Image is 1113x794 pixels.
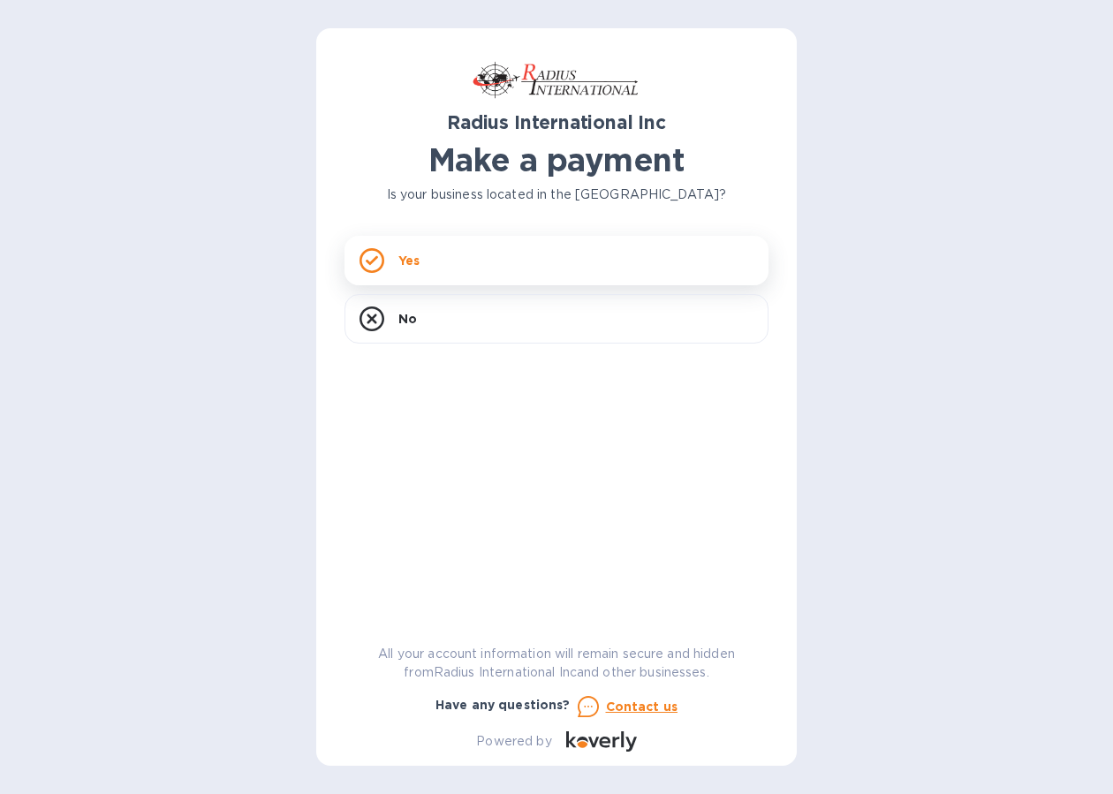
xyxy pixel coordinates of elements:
b: Radius International Inc [447,111,666,133]
p: Powered by [476,732,551,751]
p: No [398,310,417,328]
p: All your account information will remain secure and hidden from Radius International Inc and othe... [344,645,768,682]
u: Contact us [606,699,678,714]
h1: Make a payment [344,141,768,178]
p: Yes [398,252,420,269]
b: Have any questions? [435,698,571,712]
p: Is your business located in the [GEOGRAPHIC_DATA]? [344,185,768,204]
